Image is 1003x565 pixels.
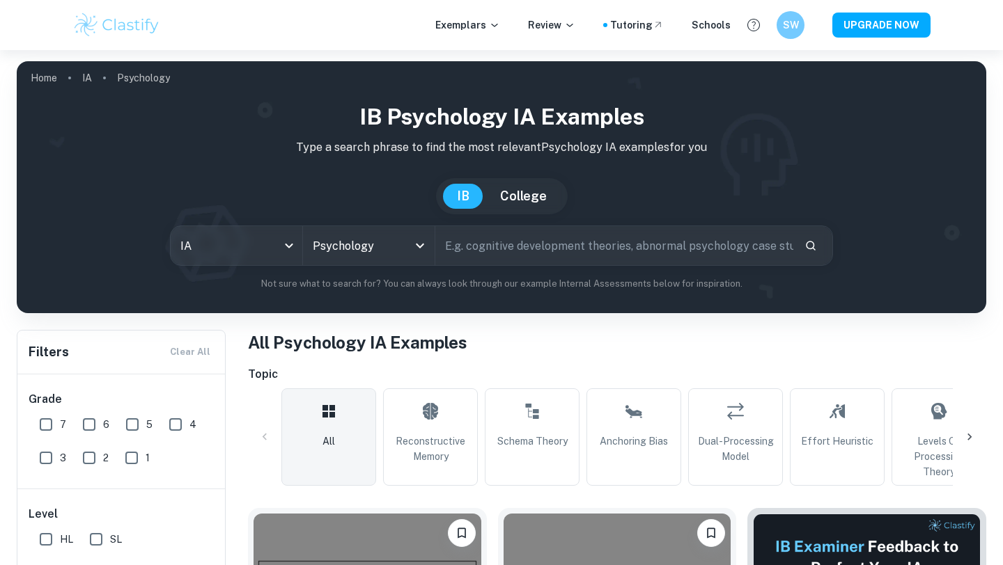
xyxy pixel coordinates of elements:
span: Schema Theory [497,433,568,449]
p: Not sure what to search for? You can always look through our example Internal Assessments below f... [28,277,975,291]
input: E.g. cognitive development theories, abnormal psychology case studies, social psychology experime... [435,226,793,265]
span: Anchoring Bias [600,433,668,449]
span: 2 [103,450,109,465]
h6: Topic [248,366,986,383]
button: SW [777,11,804,39]
span: 3 [60,450,66,465]
a: Tutoring [610,17,664,33]
p: Type a search phrase to find the most relevant Psychology IA examples for you [28,139,975,156]
span: All [322,433,335,449]
button: Search [799,234,823,257]
button: Open [410,236,430,255]
img: profile cover [17,61,986,313]
h6: Filters [29,342,69,362]
button: College [486,184,561,209]
span: SL [110,532,122,547]
span: Effort Heuristic [801,433,873,449]
span: Levels of Processing Theory [898,433,980,479]
span: Reconstructive Memory [389,433,472,464]
span: 7 [60,417,66,432]
h6: Grade [29,391,215,408]
h1: All Psychology IA Examples [248,330,986,355]
button: Help and Feedback [742,13,765,37]
button: Bookmark [448,519,476,547]
h1: IB Psychology IA examples [28,100,975,134]
a: Schools [692,17,731,33]
p: Psychology [117,70,170,86]
h6: SW [783,17,799,33]
img: Clastify logo [72,11,161,39]
span: 1 [146,450,150,465]
span: Dual-Processing Model [694,433,777,464]
h6: Level [29,506,215,523]
span: 6 [103,417,109,432]
p: Review [528,17,575,33]
span: 4 [189,417,196,432]
span: 5 [146,417,153,432]
button: Bookmark [697,519,725,547]
a: Home [31,68,57,88]
p: Exemplars [435,17,500,33]
button: IB [443,184,483,209]
button: UPGRADE NOW [832,13,931,38]
span: HL [60,532,73,547]
div: IA [171,226,302,265]
a: IA [82,68,92,88]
